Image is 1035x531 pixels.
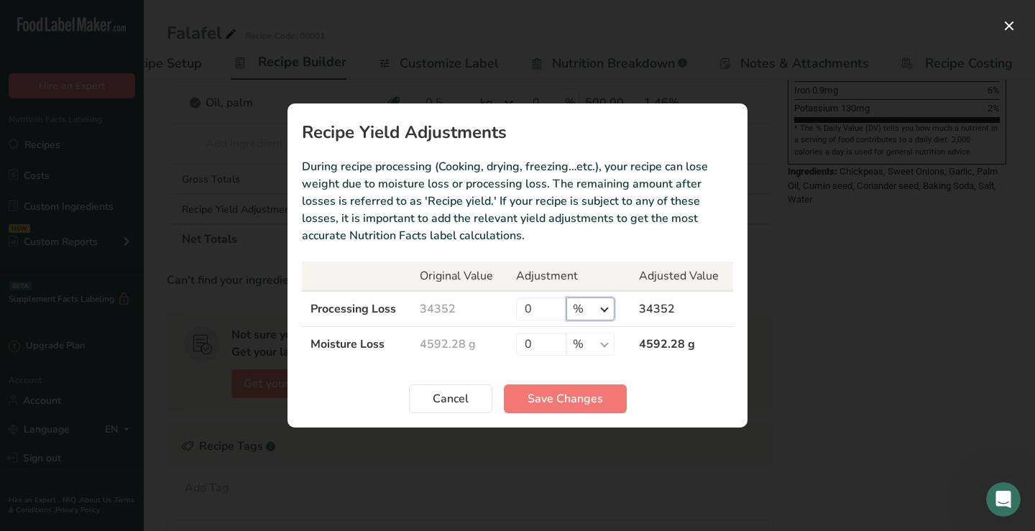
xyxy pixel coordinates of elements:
[433,390,469,407] span: Cancel
[986,482,1021,517] iframe: Intercom live chat
[507,262,630,291] th: Adjustment
[302,327,411,362] td: Moisture Loss
[630,327,733,362] td: 4592.28 g
[409,384,492,413] button: Cancel
[302,291,411,327] td: Processing Loss
[411,291,507,327] td: 34352
[411,327,507,362] td: 4592.28 g
[302,158,733,244] p: During recipe processing (Cooking, drying, freezing…etc.), your recipe can lose weight due to moi...
[528,390,603,407] span: Save Changes
[630,262,733,291] th: Adjusted Value
[630,291,733,327] td: 34352
[504,384,627,413] button: Save Changes
[302,124,733,141] h1: Recipe Yield Adjustments
[411,262,507,291] th: Original Value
